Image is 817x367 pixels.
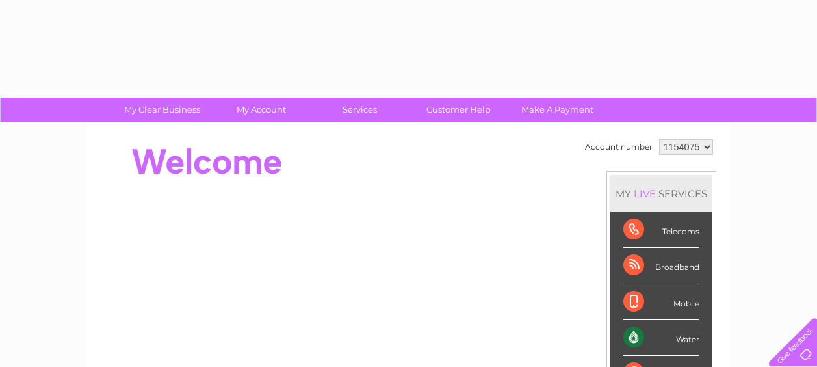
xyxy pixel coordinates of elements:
[504,98,611,122] a: Make A Payment
[405,98,512,122] a: Customer Help
[623,320,699,356] div: Water
[623,248,699,284] div: Broadband
[207,98,315,122] a: My Account
[582,136,656,158] td: Account number
[109,98,216,122] a: My Clear Business
[631,187,658,200] div: LIVE
[306,98,413,122] a: Services
[623,212,699,248] div: Telecoms
[623,284,699,320] div: Mobile
[610,175,712,212] div: MY SERVICES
